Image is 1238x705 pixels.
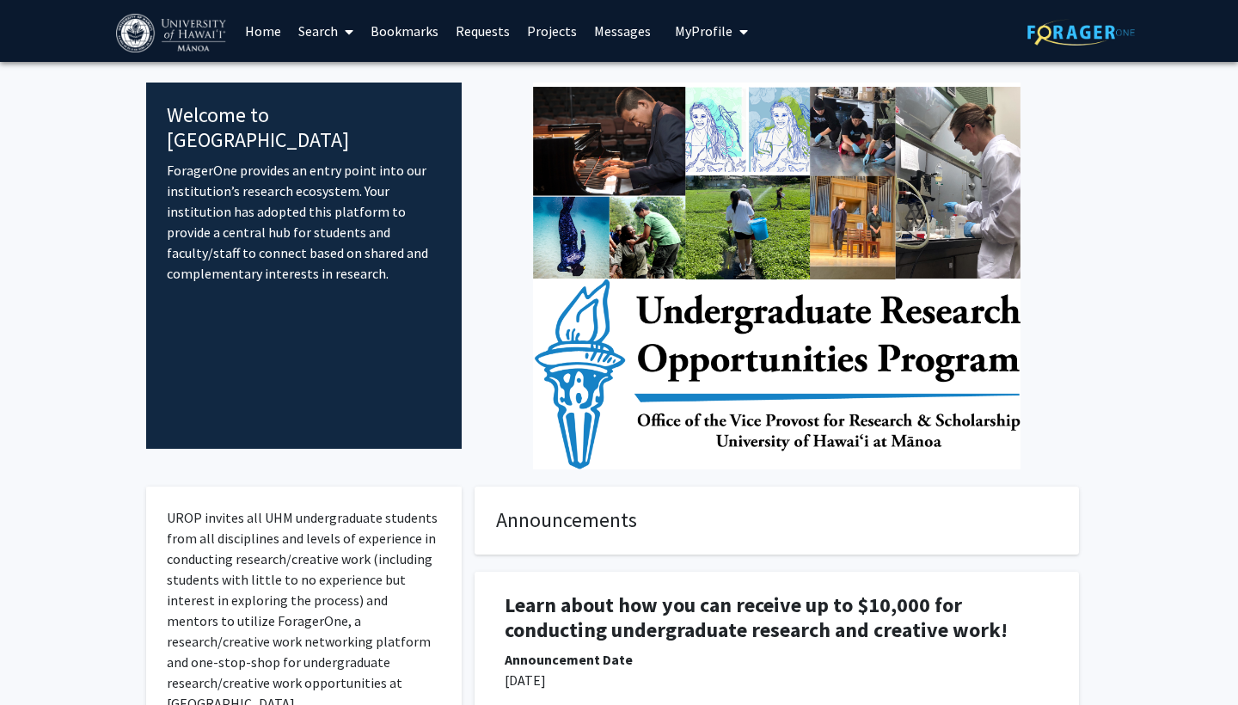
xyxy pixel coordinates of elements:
[675,22,732,40] span: My Profile
[505,593,1049,643] h1: Learn about how you can receive up to $10,000 for conducting undergraduate research and creative ...
[585,1,659,61] a: Messages
[167,103,441,153] h4: Welcome to [GEOGRAPHIC_DATA]
[362,1,447,61] a: Bookmarks
[505,649,1049,670] div: Announcement Date
[496,508,1057,533] h4: Announcements
[290,1,362,61] a: Search
[167,160,441,284] p: ForagerOne provides an entry point into our institution’s research ecosystem. Your institution ha...
[236,1,290,61] a: Home
[505,670,1049,690] p: [DATE]
[447,1,518,61] a: Requests
[533,83,1020,469] img: Cover Image
[116,14,230,52] img: University of Hawaiʻi at Mānoa Logo
[1027,19,1135,46] img: ForagerOne Logo
[518,1,585,61] a: Projects
[13,628,73,692] iframe: Chat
